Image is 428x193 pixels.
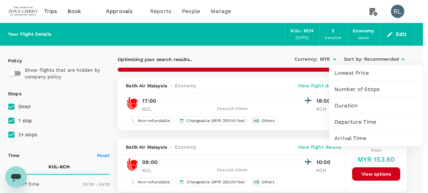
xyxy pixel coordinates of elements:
div: Number of Stops [329,81,423,97]
span: Number of Stops [334,85,417,93]
div: Arrival Time [329,130,423,146]
div: Duration [329,98,423,114]
span: Duration [334,102,417,110]
div: Departure Time [329,114,423,130]
span: Lowest Price [334,69,417,77]
div: Lowest Price [329,65,423,81]
span: Departure Time [334,118,417,126]
span: Arrival Time [334,134,417,142]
